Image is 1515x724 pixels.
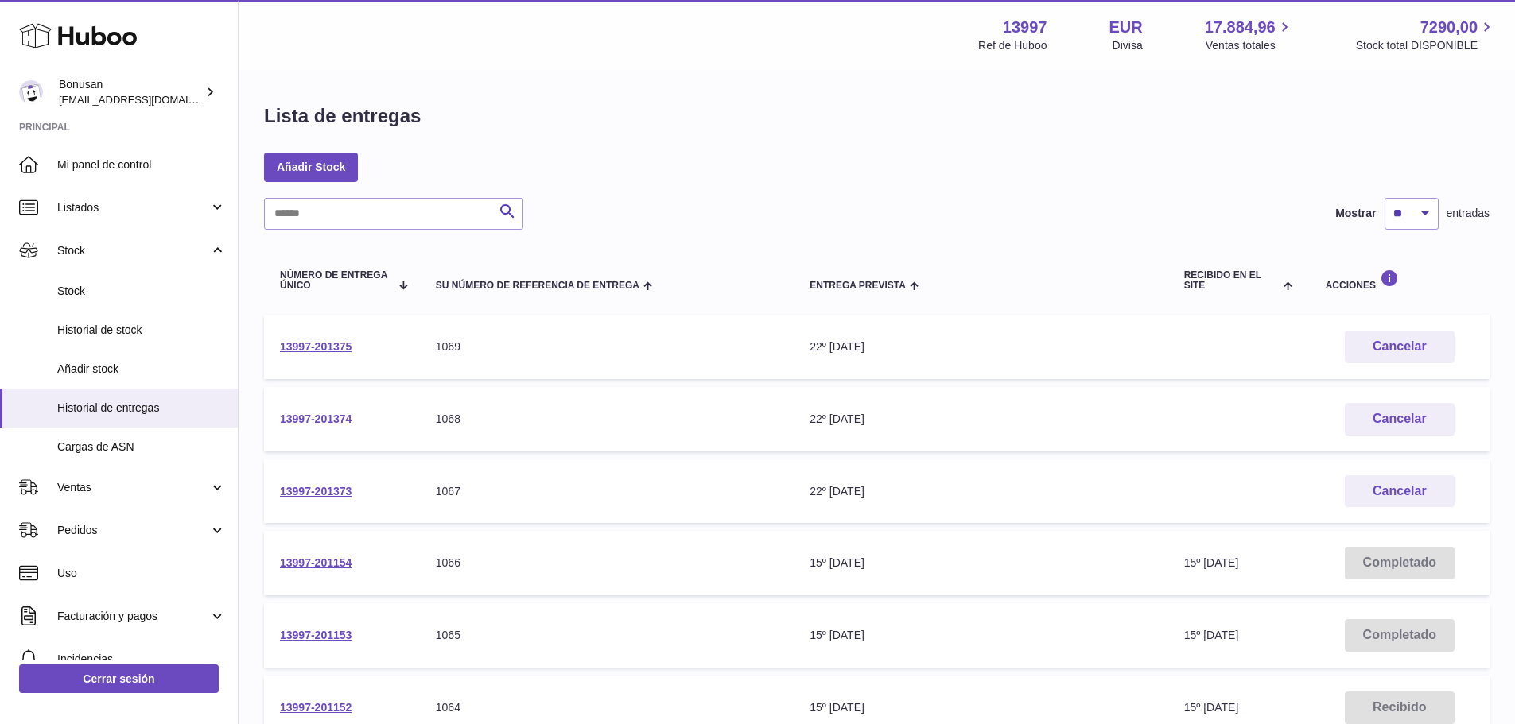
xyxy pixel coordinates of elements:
div: 22º [DATE] [810,484,1152,499]
button: Cancelar [1345,331,1455,363]
span: Número de entrega único [280,270,390,291]
span: Su número de referencia de entrega [436,281,639,291]
span: Historial de entregas [57,401,226,416]
span: Incidencias [57,652,226,667]
button: Cancelar [1345,403,1455,436]
a: 17.884,96 Ventas totales [1205,17,1294,53]
div: 1067 [436,484,778,499]
a: Añadir Stock [264,153,358,181]
label: Mostrar [1335,206,1376,221]
a: 13997-201153 [280,629,352,641]
span: Uso [57,566,226,581]
div: Acciones [1326,269,1474,291]
div: Ref de Huboo [978,38,1047,53]
div: 22º [DATE] [810,339,1152,354]
a: 13997-201152 [280,701,352,714]
div: Divisa [1113,38,1143,53]
span: entradas [1447,206,1490,221]
span: Stock [57,284,226,299]
img: info@bonusan.es [19,80,43,104]
div: 1069 [436,339,778,354]
span: 15º [DATE] [1184,629,1239,641]
span: Stock [57,243,209,258]
span: Pedidos [57,523,209,538]
div: 15º [DATE] [810,628,1152,643]
span: Historial de stock [57,323,226,338]
span: Facturación y pagos [57,609,209,624]
a: 13997-201154 [280,556,352,569]
strong: EUR [1109,17,1142,38]
span: Ventas totales [1206,38,1294,53]
span: Mi panel de control [57,157,226,172]
div: 22º [DATE] [810,412,1152,427]
a: Cerrar sesión [19,664,219,693]
a: 13997-201373 [280,485,352,498]
span: Ventas [57,480,209,495]
div: 15º [DATE] [810,556,1152,571]
a: 13997-201375 [280,340,352,353]
a: 7290,00 Stock total DISPONIBLE [1356,17,1496,53]
span: Listados [57,200,209,215]
div: 1068 [436,412,778,427]
button: Cancelar [1345,475,1455,508]
div: 1066 [436,556,778,571]
span: Añadir stock [57,362,226,377]
span: 15º [DATE] [1184,701,1239,714]
span: Recibido en el site [1184,270,1280,291]
span: Stock total DISPONIBLE [1356,38,1496,53]
span: Cargas de ASN [57,439,226,455]
a: 13997-201374 [280,412,352,425]
div: Bonusan [59,77,202,107]
div: 1064 [436,700,778,715]
strong: 13997 [1003,17,1047,38]
span: 7290,00 [1420,17,1478,38]
span: Entrega prevista [810,281,906,291]
span: 15º [DATE] [1184,556,1239,569]
div: 15º [DATE] [810,700,1152,715]
span: 17.884,96 [1205,17,1276,38]
div: 1065 [436,628,778,643]
h1: Lista de entregas [264,103,421,129]
span: [EMAIL_ADDRESS][DOMAIN_NAME] [59,93,234,106]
